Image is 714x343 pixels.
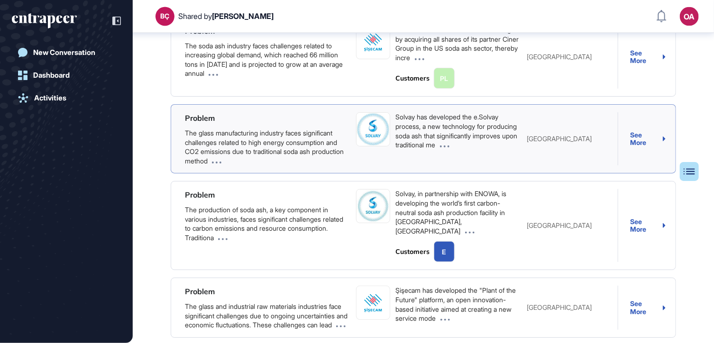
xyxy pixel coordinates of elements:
[523,135,618,143] div: [GEOGRAPHIC_DATA]
[396,189,520,235] div: Solvay, in partnership with ENOWA, is developing the world’s first carbon-neutral soda ash produc...
[630,131,666,147] a: See More
[442,247,446,257] div: E
[523,304,618,311] div: [GEOGRAPHIC_DATA]
[396,112,520,149] div: Solvay has developed the e.Solvay process, a new technology for producing soda ash that significa...
[185,128,348,165] div: The glass manufacturing industry faces significant challenges related to high energy consumption ...
[630,300,666,316] a: See More
[185,205,348,242] div: The production of soda ash, a key component in various industries, faces significant challenges r...
[33,48,95,57] div: New Conversation
[630,218,666,234] a: See More
[523,53,618,61] div: [GEOGRAPHIC_DATA]
[357,190,390,223] img: Solvay-logo
[396,74,430,83] span: Customers
[12,66,121,85] a: Dashboard
[357,113,390,146] img: Solvay-logo
[396,25,520,62] div: Sisecam has addressed these challenges by acquiring all shares of its partner Ciner Group in the ...
[33,71,70,80] div: Dashboard
[178,12,274,21] div: Shared by
[12,43,121,62] a: New Conversation
[161,12,170,20] div: BÇ
[523,222,618,229] div: [GEOGRAPHIC_DATA]
[680,7,699,26] button: OA
[630,49,666,65] a: See More
[396,286,520,323] div: Şişecam has developed the "Plant of the Future" platform, an open innovation-based initiative aim...
[185,287,215,296] a: Problem
[34,94,66,102] div: Activities
[185,41,348,78] div: The soda ash industry faces challenges related to increasing global demand, which reached 66 mill...
[357,30,390,55] img: Şişecam-logo
[357,290,390,316] img: Şişecam-logo
[12,13,77,28] div: entrapeer-logo
[396,247,430,257] span: Customers
[185,113,215,123] a: Problem
[185,302,348,330] div: The glass and industrial raw materials industries face significant challenges due to ongoing unce...
[185,190,215,199] a: Problem
[440,73,448,83] div: PL
[212,11,274,21] span: [PERSON_NAME]
[12,89,121,108] a: Activities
